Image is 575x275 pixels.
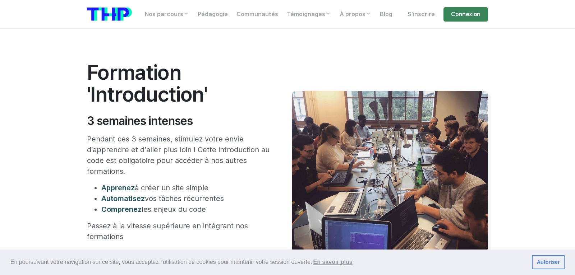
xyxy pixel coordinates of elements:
li: à créer un site simple [101,182,270,193]
p: Passez à la vitesse supérieure en intégrant nos formations [87,220,270,242]
a: learn more about cookies [312,257,354,267]
a: Témoignages [282,7,335,22]
a: S'inscrire [403,7,439,22]
span: Comprenez [101,205,142,214]
a: dismiss cookie message [532,255,565,270]
a: Connexion [443,7,488,22]
li: les enjeux du code [101,204,270,215]
a: À propos [335,7,376,22]
h1: Formation 'Introduction' [87,61,270,106]
a: Blog [376,7,397,22]
img: logo [87,8,132,21]
span: Automatisez [101,194,145,203]
h2: 3 semaines intenses [87,114,270,128]
a: Pédagogie [193,7,232,22]
span: Apprenez [101,183,135,192]
a: Nos parcours [141,7,193,22]
p: Pendant ces 3 semaines, stimulez votre envie d’apprendre et d’aller plus loin ! Cette introductio... [87,134,270,177]
li: vos tâches récurrentes [101,193,270,204]
span: En poursuivant votre navigation sur ce site, vous acceptez l’utilisation de cookies pour mainteni... [10,257,526,267]
img: Travail [292,91,488,251]
a: Communautés [232,7,282,22]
